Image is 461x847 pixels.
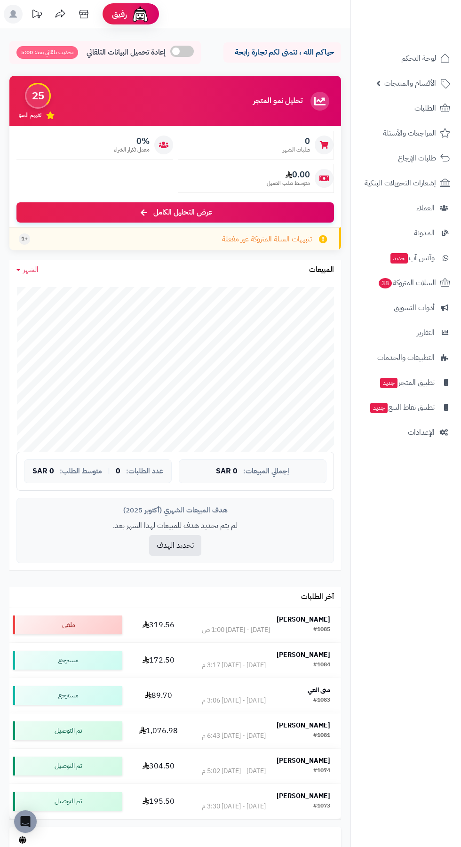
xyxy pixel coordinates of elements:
span: الشهر [23,264,39,275]
strong: [PERSON_NAME] [277,650,330,660]
span: تنبيهات السلة المتروكة غير مفعلة [222,234,312,245]
div: ملغي [13,615,122,634]
div: [DATE] - [DATE] 3:06 م [202,696,266,705]
strong: منى العي [308,685,330,695]
span: 0.00 [267,169,310,180]
span: لوحة التحكم [401,52,436,65]
td: 1,076.98 [126,713,191,748]
td: 319.56 [126,607,191,642]
span: العملاء [416,201,435,215]
td: 304.50 [126,749,191,783]
span: متوسط الطلب: [60,467,102,475]
span: الأقسام والمنتجات [384,77,436,90]
a: تحديثات المنصة [25,5,48,26]
a: إشعارات التحويلات البنكية [357,172,455,194]
div: تم التوصيل [13,792,122,811]
span: +1 [21,235,28,243]
div: #1081 [313,731,330,741]
h3: المبيعات [309,266,334,274]
span: جديد [380,378,397,388]
div: Open Intercom Messenger [14,810,37,833]
strong: [PERSON_NAME] [277,791,330,801]
td: 195.50 [126,784,191,819]
div: #1073 [313,802,330,811]
a: المراجعات والأسئلة [357,122,455,144]
span: المدونة [414,226,435,240]
div: #1084 [313,661,330,670]
strong: [PERSON_NAME] [277,720,330,730]
td: 89.70 [126,678,191,713]
span: طلبات الشهر [283,146,310,154]
div: [DATE] - [DATE] 1:00 ص [202,625,270,635]
span: وآتس آب [389,251,435,264]
span: التطبيقات والخدمات [377,351,435,364]
span: رفيق [112,8,127,20]
h3: آخر الطلبات [301,593,334,601]
div: مسترجع [13,651,122,670]
span: تقييم النمو [19,111,41,119]
a: التقارير [357,321,455,344]
span: عدد الطلبات: [126,467,163,475]
span: جديد [370,403,388,413]
a: المدونة [357,222,455,244]
span: | [108,468,110,475]
span: متوسط طلب العميل [267,179,310,187]
span: إجمالي المبيعات: [243,467,289,475]
span: 0% [114,136,150,146]
a: السلات المتروكة38 [357,272,455,294]
span: تطبيق المتجر [379,376,435,389]
span: 38 [378,278,392,289]
span: 0 SAR [216,467,238,476]
span: 0 [116,467,120,476]
div: تم التوصيل [13,757,122,775]
a: تطبيق المتجرجديد [357,371,455,394]
strong: [PERSON_NAME] [277,756,330,766]
strong: [PERSON_NAME] [277,615,330,624]
div: مسترجع [13,686,122,705]
a: الطلبات [357,97,455,120]
div: [DATE] - [DATE] 3:17 م [202,661,266,670]
span: إشعارات التحويلات البنكية [365,176,436,190]
img: logo-2.png [397,13,452,32]
div: #1083 [313,696,330,705]
span: تحديث تلقائي بعد: 5:00 [16,46,78,59]
a: عرض التحليل الكامل [16,202,334,223]
span: الإعدادات [408,426,435,439]
span: 0 [283,136,310,146]
span: أدوات التسويق [394,301,435,314]
a: لوحة التحكم [357,47,455,70]
span: تطبيق نقاط البيع [369,401,435,414]
div: هدف المبيعات الشهري (أكتوبر 2025) [24,505,326,515]
a: طلبات الإرجاع [357,147,455,169]
a: تطبيق نقاط البيعجديد [357,396,455,419]
a: التطبيقات والخدمات [357,346,455,369]
td: 172.50 [126,643,191,678]
span: المراجعات والأسئلة [383,127,436,140]
span: عرض التحليل الكامل [153,207,212,218]
a: الإعدادات [357,421,455,444]
a: العملاء [357,197,455,219]
span: الطلبات [414,102,436,115]
img: ai-face.png [131,5,150,24]
span: معدل تكرار الشراء [114,146,150,154]
button: تحديد الهدف [149,535,201,556]
h3: تحليل نمو المتجر [253,97,302,105]
span: إعادة تحميل البيانات التلقائي [87,47,166,58]
p: حياكم الله ، نتمنى لكم تجارة رابحة [230,47,334,58]
span: التقارير [417,326,435,339]
div: #1085 [313,625,330,635]
span: طلبات الإرجاع [398,152,436,165]
span: جديد [390,253,408,264]
span: 0 SAR [32,467,54,476]
a: أدوات التسويق [357,296,455,319]
div: #1074 [313,767,330,776]
div: [DATE] - [DATE] 3:30 م [202,802,266,811]
div: تم التوصيل [13,721,122,740]
div: [DATE] - [DATE] 6:43 م [202,731,266,741]
span: السلات المتروكة [378,276,436,289]
a: الشهر [16,264,39,275]
p: لم يتم تحديد هدف للمبيعات لهذا الشهر بعد. [24,520,326,531]
div: [DATE] - [DATE] 5:02 م [202,767,266,776]
a: وآتس آبجديد [357,247,455,269]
